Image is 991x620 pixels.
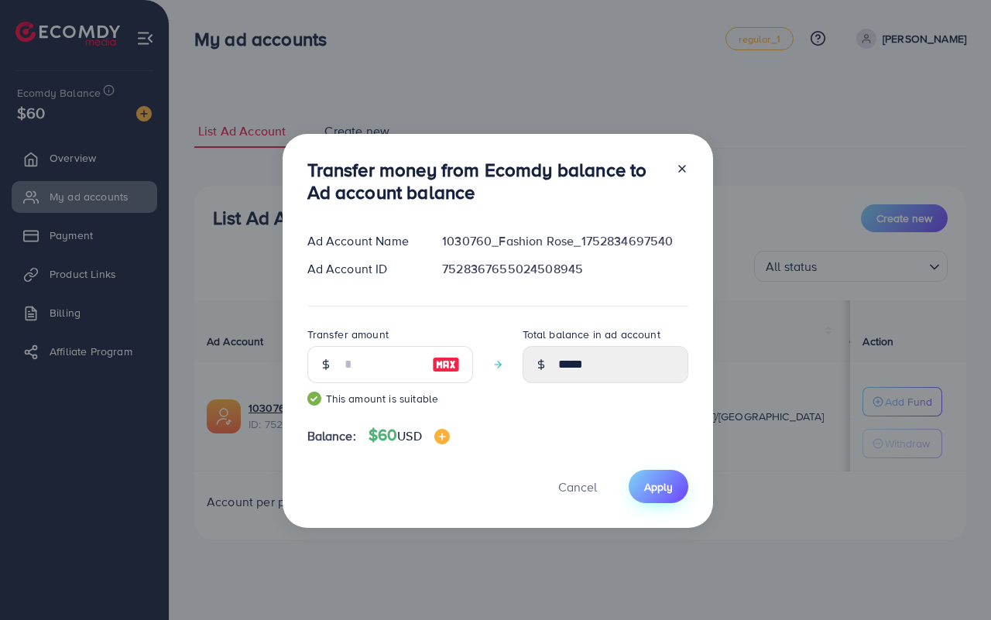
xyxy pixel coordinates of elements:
[295,232,430,250] div: Ad Account Name
[397,427,421,444] span: USD
[558,478,597,495] span: Cancel
[430,232,700,250] div: 1030760_Fashion Rose_1752834697540
[369,426,450,445] h4: $60
[430,260,700,278] div: 7528367655024508945
[307,159,664,204] h3: Transfer money from Ecomdy balance to Ad account balance
[307,392,321,406] img: guide
[432,355,460,374] img: image
[307,327,389,342] label: Transfer amount
[644,479,673,495] span: Apply
[307,391,473,406] small: This amount is suitable
[434,429,450,444] img: image
[629,470,688,503] button: Apply
[523,327,660,342] label: Total balance in ad account
[539,470,616,503] button: Cancel
[307,427,356,445] span: Balance:
[295,260,430,278] div: Ad Account ID
[925,550,979,608] iframe: Chat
